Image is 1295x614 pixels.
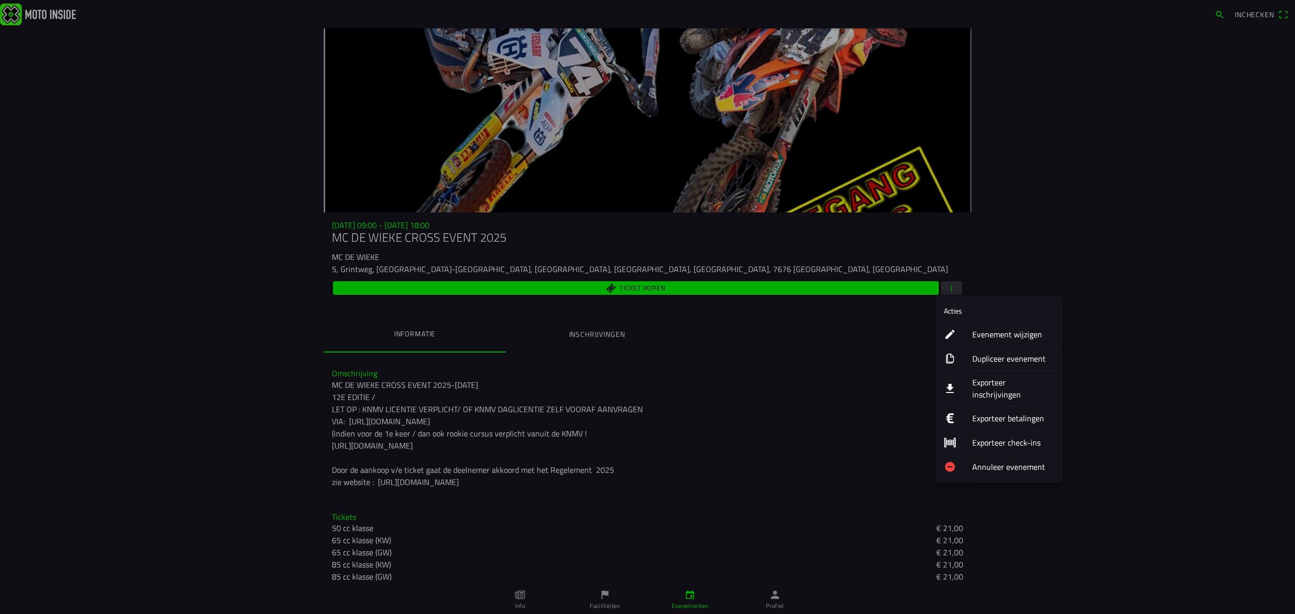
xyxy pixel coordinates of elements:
[944,461,956,473] ion-icon: remove circle
[972,412,1054,424] ion-label: Exporteer betalingen
[944,382,956,394] ion-icon: download
[944,353,956,365] ion-icon: copy
[944,305,962,316] ion-label: Acties
[972,328,1054,340] ion-label: Evenement wijzigen
[972,376,1054,401] ion-label: Exporteer inschrijvingen
[972,353,1054,365] ion-label: Dupliceer evenement
[944,328,956,340] ion-icon: create
[944,412,956,424] ion-icon: logo euro
[972,461,1054,473] ion-label: Annuleer evenement
[972,436,1054,449] ion-label: Exporteer check-ins
[944,436,956,449] ion-icon: barcode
